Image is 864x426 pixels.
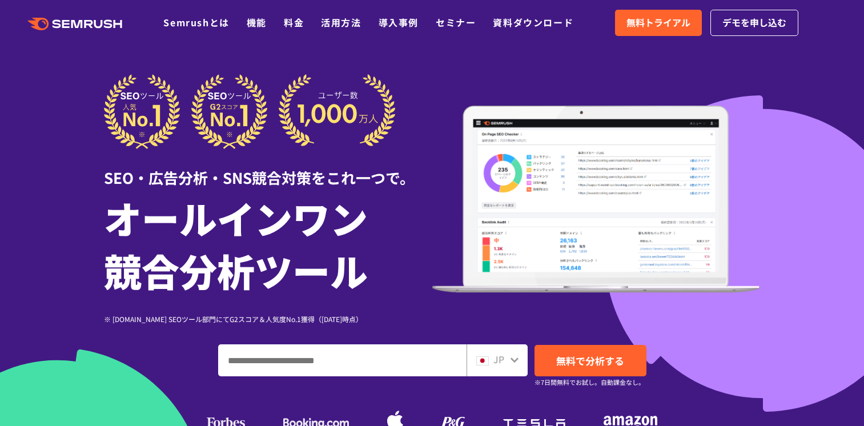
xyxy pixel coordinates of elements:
a: 機能 [247,15,267,29]
span: JP [493,352,504,366]
div: ※ [DOMAIN_NAME] SEOツール部門にてG2スコア＆人気度No.1獲得（[DATE]時点） [104,314,432,324]
a: 資料ダウンロード [493,15,573,29]
a: 無料トライアル [615,10,702,36]
a: 料金 [284,15,304,29]
input: ドメイン、キーワードまたはURLを入力してください [219,345,466,376]
a: 導入事例 [379,15,419,29]
a: セミナー [436,15,476,29]
a: デモを申し込む [710,10,798,36]
span: 無料トライアル [626,15,690,30]
span: デモを申し込む [722,15,786,30]
h1: オールインワン 競合分析ツール [104,191,432,296]
div: SEO・広告分析・SNS競合対策をこれ一つで。 [104,149,432,188]
a: Semrushとは [163,15,229,29]
span: 無料で分析する [556,353,624,368]
a: 活用方法 [321,15,361,29]
small: ※7日間無料でお試し。自動課金なし。 [535,377,645,388]
a: 無料で分析する [535,345,646,376]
